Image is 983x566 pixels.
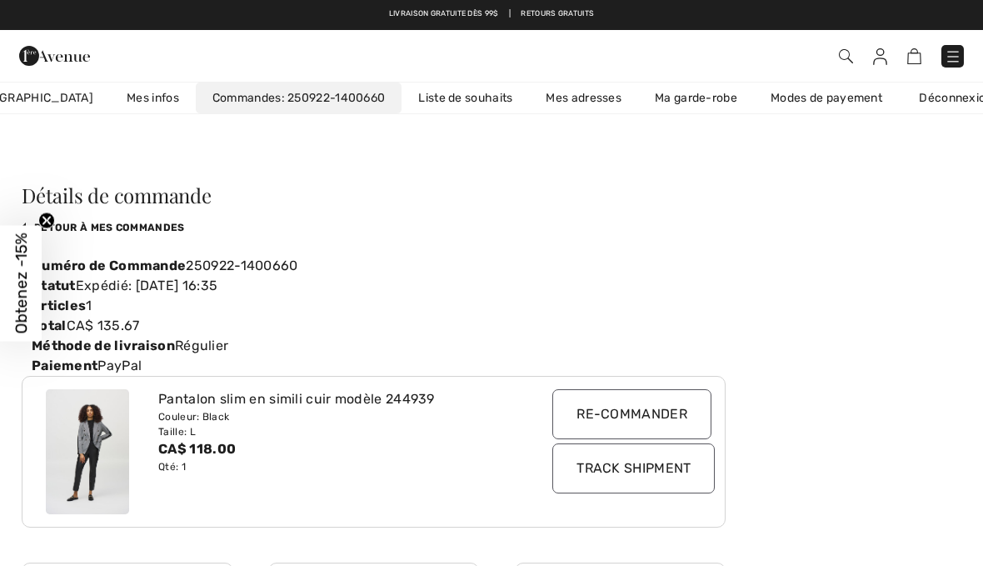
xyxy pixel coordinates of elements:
span: | [509,8,511,20]
div: Expédié: [DATE] 16:35 [22,276,726,296]
div: CA$ 135.67 [22,316,726,336]
label: Paiement [32,356,97,376]
input: Re-commander [552,389,711,439]
label: Total [32,316,67,336]
a: Livraison gratuite dès 99$ [389,8,499,20]
span: Obtenez -15% [12,233,31,333]
div: 250922-1400660 [22,256,726,276]
div: CA$ 118.00 [158,439,532,459]
a: retour à mes commandes [22,222,185,233]
div: Pantalon slim en simili cuir modèle 244939 [158,389,532,409]
img: Menu [945,48,961,65]
img: 1ère Avenue [19,39,90,73]
h3: Détails de commande [22,185,726,205]
a: 1ère Avenue [19,47,90,63]
div: Qté: 1 [158,459,532,474]
img: joseph-ribkoff-pants-black_2449391_e6a6_search.jpg [46,389,129,514]
div: 1 [22,296,726,316]
div: Régulier [22,336,726,356]
label: Articles [32,296,86,316]
a: Commandes [196,83,402,113]
label: Numéro de Commande [32,256,186,276]
a: Mes infos [110,83,196,113]
img: Mes infos [873,48,887,65]
input: Track Shipment [552,443,715,493]
a: Ma garde-robe [638,83,754,113]
a: Retours gratuits [521,8,594,20]
label: Méthode de livraison [32,336,175,356]
div: PayPal [22,356,726,376]
label: Statut [32,276,76,296]
a: Mes adresses [529,83,638,113]
div: Couleur: Black [158,409,532,424]
button: Close teaser [38,212,55,228]
img: Recherche [839,49,853,63]
a: Liste de souhaits [402,83,529,113]
a: 250922-1400660 [282,91,386,105]
img: Panier d'achat [907,48,921,64]
div: Taille: L [158,424,532,439]
a: Modes de payement [754,83,899,113]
